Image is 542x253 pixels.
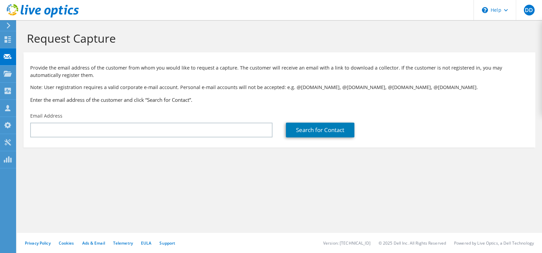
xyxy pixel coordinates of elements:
[30,64,529,79] p: Provide the email address of the customer from whom you would like to request a capture. The cust...
[30,113,62,119] label: Email Address
[286,123,354,137] a: Search for Contact
[379,240,446,246] li: © 2025 Dell Inc. All Rights Reserved
[141,240,151,246] a: EULA
[59,240,74,246] a: Cookies
[113,240,133,246] a: Telemetry
[524,5,535,15] span: DD
[454,240,534,246] li: Powered by Live Optics, a Dell Technology
[82,240,105,246] a: Ads & Email
[323,240,371,246] li: Version: [TECHNICAL_ID]
[482,7,488,13] svg: \n
[159,240,175,246] a: Support
[25,240,51,246] a: Privacy Policy
[30,96,529,103] h3: Enter the email address of the customer and click “Search for Contact”.
[30,84,529,91] p: Note: User registration requires a valid corporate e-mail account. Personal e-mail accounts will ...
[27,31,529,45] h1: Request Capture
